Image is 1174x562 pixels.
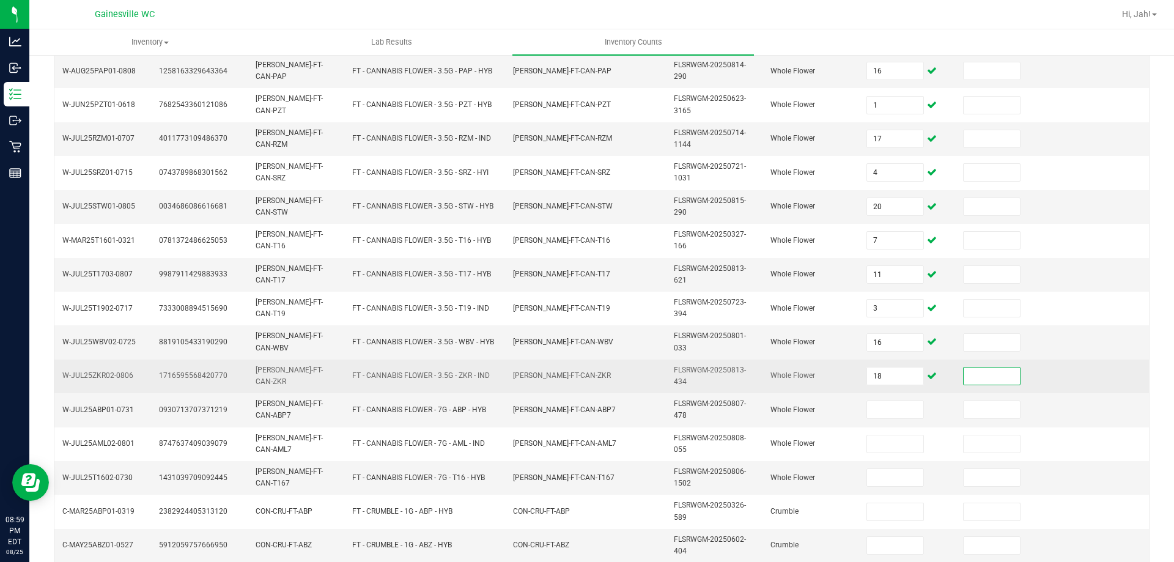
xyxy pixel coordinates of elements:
span: FLSRWGM-20250806-1502 [674,467,746,487]
span: W-AUG25PAP01-0808 [62,67,136,75]
span: FLSRWGM-20250815-290 [674,196,746,216]
span: Hi, Jah! [1122,9,1151,19]
span: [PERSON_NAME]-FT-CAN-STW [256,196,323,216]
span: [PERSON_NAME]-FT-CAN-RZM [256,128,323,149]
span: 0034686086616681 [159,202,227,210]
span: Lab Results [355,37,429,48]
span: Inventory Counts [588,37,679,48]
span: 8819105433190290 [159,338,227,346]
span: Whole Flower [770,371,815,380]
span: Whole Flower [770,304,815,312]
span: FLSRWGM-20250721-1031 [674,162,746,182]
p: 08/25 [6,547,24,556]
span: [PERSON_NAME]-FT-CAN-ZKR [513,371,611,380]
span: C-MAY25ABZ01-0527 [62,541,133,549]
span: FLSRWGM-20250714-1144 [674,128,746,149]
span: 1258163329643364 [159,67,227,75]
span: W-JUL25ABP01-0731 [62,405,134,414]
span: Crumble [770,541,799,549]
span: [PERSON_NAME]-FT-CAN-T19 [256,298,323,318]
span: [PERSON_NAME]-FT-CAN-SRZ [513,168,610,177]
span: [PERSON_NAME]-FT-CAN-PZT [256,94,323,114]
span: 1431039709092445 [159,473,227,482]
a: Inventory [29,29,271,55]
inline-svg: Reports [9,167,21,179]
span: FT - CANNABIS FLOWER - 3.5G - PZT - HYB [352,100,492,109]
span: [PERSON_NAME]-FT-CAN-ABP7 [513,405,616,414]
span: W-JUL25ZKR02-0806 [62,371,133,380]
span: Whole Flower [770,100,815,109]
span: 7682543360121086 [159,100,227,109]
span: FT - CRUMBLE - 1G - ABP - HYB [352,507,452,516]
a: Lab Results [271,29,512,55]
span: FT - CANNABIS FLOWER - 7G - AML - IND [352,439,485,448]
span: 4011773109486370 [159,134,227,142]
span: FT - CANNABIS FLOWER - 3.5G - RZM - IND [352,134,491,142]
span: [PERSON_NAME]-FT-CAN-RZM [513,134,612,142]
span: 5912059757666950 [159,541,227,549]
span: [PERSON_NAME]-FT-CAN-T17 [513,270,610,278]
span: Whole Flower [770,473,815,482]
span: [PERSON_NAME]-FT-CAN-AML7 [513,439,616,448]
span: [PERSON_NAME]-FT-CAN-ZKR [256,366,323,386]
span: W-JUL25RZM01-0707 [62,134,135,142]
span: FLSRWGM-20250807-478 [674,399,746,420]
span: FT - CANNABIS FLOWER - 3.5G - STW - HYB [352,202,493,210]
span: CON-CRU-FT-ABP [513,507,570,516]
a: Inventory Counts [512,29,754,55]
span: W-JUL25T1703-0807 [62,270,133,278]
span: 2382924405313120 [159,507,227,516]
span: Whole Flower [770,439,815,448]
span: 9987911429883933 [159,270,227,278]
span: 0781372486625053 [159,236,227,245]
inline-svg: Retail [9,141,21,153]
span: [PERSON_NAME]-FT-CAN-PAP [256,61,323,81]
span: Inventory [30,37,270,48]
span: W-JUL25AML02-0801 [62,439,135,448]
span: Whole Flower [770,405,815,414]
span: [PERSON_NAME]-FT-CAN-WBV [256,331,323,352]
span: [PERSON_NAME]-FT-CAN-PZT [513,100,611,109]
span: [PERSON_NAME]-FT-CAN-T19 [513,304,610,312]
span: FLSRWGM-20250602-404 [674,535,746,555]
span: [PERSON_NAME]-FT-CAN-ABP7 [256,399,323,420]
span: CON-CRU-FT-ABZ [513,541,569,549]
span: [PERSON_NAME]-FT-CAN-T167 [256,467,323,487]
span: FT - CANNABIS FLOWER - 3.5G - WBV - HYB [352,338,494,346]
span: Whole Flower [770,338,815,346]
span: CON-CRU-FT-ABP [256,507,312,516]
inline-svg: Analytics [9,35,21,48]
span: 0930713707371219 [159,405,227,414]
span: W-JUL25T1902-0717 [62,304,133,312]
span: [PERSON_NAME]-FT-CAN-T16 [256,230,323,250]
span: [PERSON_NAME]-FT-CAN-T167 [513,473,615,482]
span: 0743789868301562 [159,168,227,177]
span: FT - CANNABIS FLOWER - 3.5G - PAP - HYB [352,67,492,75]
inline-svg: Inbound [9,62,21,74]
span: Gainesville WC [95,9,155,20]
span: FLSRWGM-20250808-055 [674,434,746,454]
span: FT - CANNABIS FLOWER - 3.5G - T16 - HYB [352,236,491,245]
span: FT - CANNABIS FLOWER - 3.5G - T17 - HYB [352,270,491,278]
span: Whole Flower [770,236,815,245]
span: CON-CRU-FT-ABZ [256,541,312,549]
p: 08:59 PM EDT [6,514,24,547]
span: W-MAR25T1601-0321 [62,236,135,245]
span: W-JUL25STW01-0805 [62,202,135,210]
span: FLSRWGM-20250801-033 [674,331,746,352]
span: FLSRWGM-20250813-621 [674,264,746,284]
span: [PERSON_NAME]-FT-CAN-PAP [513,67,611,75]
span: [PERSON_NAME]-FT-CAN-WBV [513,338,613,346]
span: Whole Flower [770,67,815,75]
span: FLSRWGM-20250327-166 [674,230,746,250]
span: FT - CANNABIS FLOWER - 7G - T16 - HYB [352,473,485,482]
span: FLSRWGM-20250723-394 [674,298,746,318]
span: Whole Flower [770,270,815,278]
span: Whole Flower [770,168,815,177]
span: FT - CANNABIS FLOWER - 3.5G - SRZ - HYI [352,168,489,177]
span: 7333008894515690 [159,304,227,312]
span: [PERSON_NAME]-FT-CAN-SRZ [256,162,323,182]
span: FT - CANNABIS FLOWER - 3.5G - T19 - IND [352,304,489,312]
iframe: Resource center [12,464,49,501]
span: [PERSON_NAME]-FT-CAN-AML7 [256,434,323,454]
